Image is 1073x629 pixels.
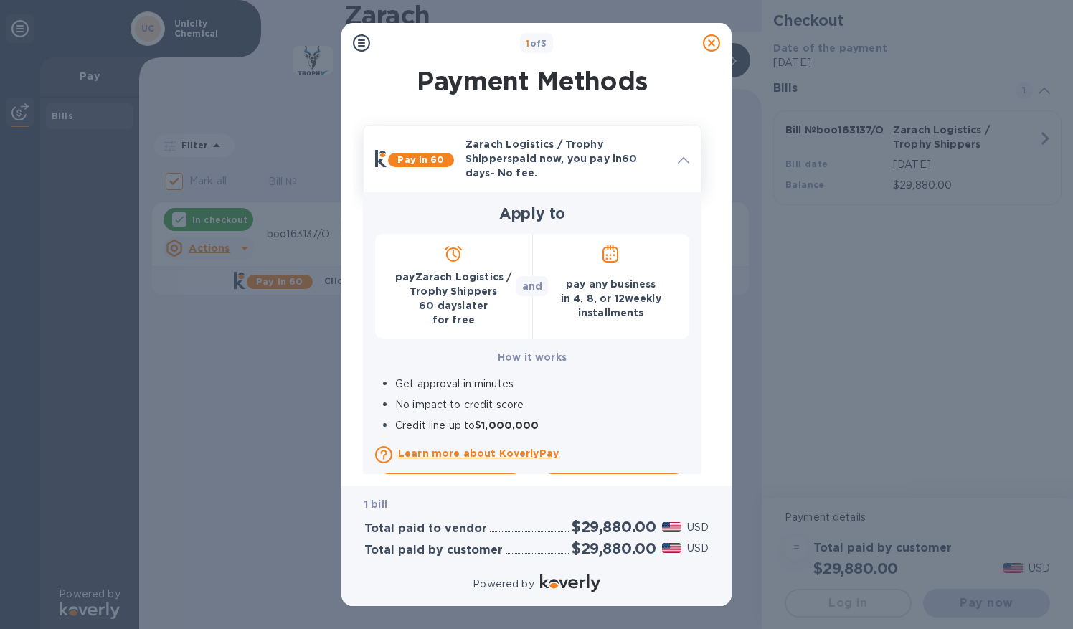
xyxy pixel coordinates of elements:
[364,522,487,536] h3: Total paid to vendor
[364,544,503,557] h3: Total paid by customer
[473,577,534,592] p: Powered by
[465,137,666,180] p: Zarach Logistics / Trophy Shippers paid now, you pay in 60 days - No fee.
[687,520,709,535] p: USD
[662,543,681,553] img: USD
[395,397,689,412] p: No impact to credit score
[397,154,444,165] b: Pay in 60
[475,420,539,431] b: $1,000,000
[540,574,600,592] img: Logo
[526,38,547,49] b: of 3
[395,418,689,433] p: Credit line up to
[498,351,567,363] b: How it works
[572,518,656,536] h2: $29,880.00
[544,277,679,320] p: pay any business in 4 , 8 , or 12 weekly installments
[499,204,566,222] b: Apply to
[687,541,709,556] p: USD
[522,279,542,293] p: and
[360,66,704,96] h1: Payment Methods
[398,446,689,460] a: Learn more about KoverlyPay
[662,522,681,532] img: USD
[395,377,689,392] p: Get approval in minutes
[526,38,529,49] span: 1
[364,498,387,510] b: 1 bill
[572,539,656,557] h2: $29,880.00
[387,270,521,327] p: pay Zarach Logistics / Trophy Shippers 60 days later for free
